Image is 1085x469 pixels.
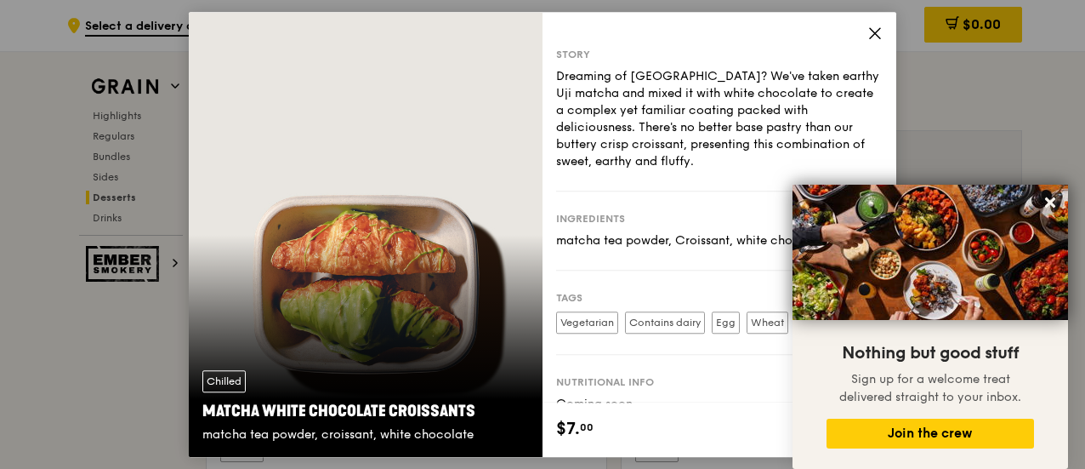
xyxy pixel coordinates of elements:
div: matcha tea powder, croissant, white chocolate [202,426,529,443]
button: Close [1037,189,1064,216]
div: Matcha White Chocolate Croissants [202,399,529,423]
button: Join the crew [827,419,1034,449]
div: Story [556,48,883,61]
img: DSC07876-Edit02-Large.jpeg [792,185,1068,320]
label: Vegetarian [556,312,618,334]
div: Dreaming of [GEOGRAPHIC_DATA]? We've taken earthy Uji matcha and mixed it with white chocolate to... [556,68,883,170]
div: Tags [556,291,883,305]
span: Nothing but good stuff [842,343,1019,363]
label: Wheat [747,312,788,334]
span: $7. [556,416,580,442]
div: Nutritional info [556,375,883,389]
div: Coming soon [556,396,883,413]
label: Egg [712,312,740,334]
label: Contains dairy [625,312,705,334]
div: Chilled [202,370,246,392]
span: 00 [580,420,594,434]
div: Ingredients [556,212,883,226]
div: matcha tea powder, Croissant, white chocolate [556,232,883,249]
span: Sign up for a welcome treat delivered straight to your inbox. [839,372,1021,404]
